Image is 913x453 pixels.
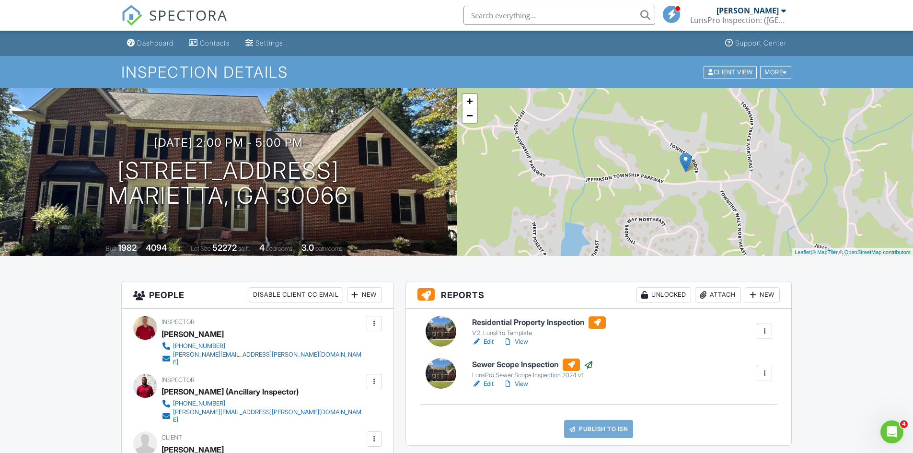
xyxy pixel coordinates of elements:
[463,6,655,25] input: Search everything...
[212,243,237,253] div: 52272
[472,316,606,329] h6: Residential Property Inspection
[462,108,477,123] a: Zoom out
[472,379,494,389] a: Edit
[108,158,348,209] h1: [STREET_ADDRESS] Marietta, GA 30066
[472,316,606,337] a: Residential Property Inspection V.2. LunsPro Template
[695,287,741,302] div: Attach
[200,39,230,47] div: Contacts
[564,420,633,438] a: Publish to ISN
[121,64,792,81] h1: Inspection Details
[255,39,283,47] div: Settings
[242,35,287,52] a: Settings
[704,66,757,79] div: Client View
[315,245,343,252] span: bathrooms
[162,408,364,424] a: [PERSON_NAME][EMAIL_ADDRESS][PERSON_NAME][DOMAIN_NAME]
[301,243,314,253] div: 3.0
[137,39,173,47] div: Dashboard
[118,243,137,253] div: 1982
[703,68,759,75] a: Client View
[173,342,225,350] div: [PHONE_NUMBER]
[162,434,182,441] span: Client
[173,351,364,366] div: [PERSON_NAME][EMAIL_ADDRESS][PERSON_NAME][DOMAIN_NAME]
[191,245,211,252] span: Lot Size
[503,379,528,389] a: View
[472,337,494,347] a: Edit
[122,281,393,309] h3: People
[745,287,780,302] div: New
[238,245,250,252] span: sq.ft.
[472,359,593,371] h6: Sewer Scope Inspection
[162,351,364,366] a: [PERSON_NAME][EMAIL_ADDRESS][PERSON_NAME][DOMAIN_NAME]
[168,245,182,252] span: sq. ft.
[162,318,195,325] span: Inspector
[266,245,292,252] span: bedrooms
[173,408,364,424] div: [PERSON_NAME][EMAIL_ADDRESS][PERSON_NAME][DOMAIN_NAME]
[259,243,265,253] div: 4
[249,287,343,302] div: Disable Client CC Email
[149,5,228,25] span: SPECTORA
[347,287,382,302] div: New
[472,359,593,380] a: Sewer Scope Inspection LunsPro Sewer Scope Inspection 2024 v1
[173,400,225,407] div: [PHONE_NUMBER]
[185,35,234,52] a: Contacts
[162,376,195,383] span: Inspector
[462,94,477,108] a: Zoom in
[121,13,228,33] a: SPECTORA
[812,249,838,255] a: © MapTiler
[735,39,786,47] div: Support Center
[121,5,142,26] img: The Best Home Inspection Software - Spectora
[900,420,908,428] span: 4
[690,15,786,25] div: LunsPro Inspection: (Atlanta)
[721,35,790,52] a: Support Center
[162,341,364,351] a: [PHONE_NUMBER]
[106,245,116,252] span: Built
[154,136,303,149] h3: [DATE] 2:00 pm - 5:00 pm
[503,337,528,347] a: View
[406,281,792,309] h3: Reports
[162,399,364,408] a: [PHONE_NUMBER]
[792,248,913,256] div: |
[717,6,779,15] div: [PERSON_NAME]
[839,249,911,255] a: © OpenStreetMap contributors
[795,249,810,255] a: Leaflet
[636,287,691,302] div: Unlocked
[162,327,224,341] div: [PERSON_NAME]
[472,372,593,379] div: LunsPro Sewer Scope Inspection 2024 v1
[880,420,903,443] iframe: Intercom live chat
[162,384,299,399] div: [PERSON_NAME] (Ancillary Inspector)
[123,35,177,52] a: Dashboard
[146,243,167,253] div: 4094
[760,66,791,79] div: More
[472,329,606,337] div: V.2. LunsPro Template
